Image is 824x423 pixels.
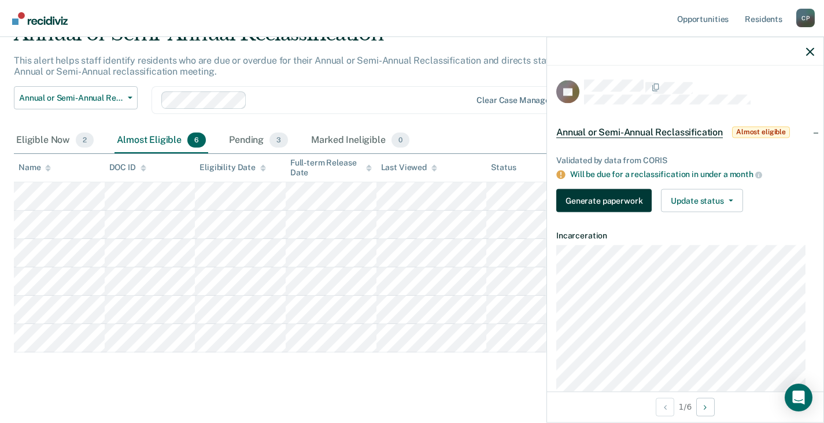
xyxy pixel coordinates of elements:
[109,163,146,172] div: DOC ID
[114,128,208,153] div: Almost Eligible
[381,163,437,172] div: Last Viewed
[391,133,409,148] span: 0
[556,230,814,240] dt: Incarceration
[570,170,814,180] div: Will be due for a reclassification in under a month
[199,163,266,172] div: Eligibility Date
[556,155,814,165] div: Validated by data from CORIS
[19,93,123,103] span: Annual or Semi-Annual Reclassification
[796,9,815,27] div: C P
[14,55,617,77] p: This alert helps staff identify residents who are due or overdue for their Annual or Semi-Annual ...
[227,128,290,153] div: Pending
[556,189,652,212] button: Generate paperwork
[290,158,372,178] div: Full-term Release Date
[796,9,815,27] button: Profile dropdown button
[785,384,812,411] div: Open Intercom Messenger
[309,128,412,153] div: Marked Ineligible
[556,189,656,212] a: Navigate to form link
[556,126,723,138] span: Annual or Semi-Annual Reclassification
[269,133,288,148] span: 3
[14,128,96,153] div: Eligible Now
[547,391,823,422] div: 1 / 6
[656,398,674,416] button: Previous Opportunity
[661,189,742,212] button: Update status
[696,398,715,416] button: Next Opportunity
[12,12,68,25] img: Recidiviz
[76,133,94,148] span: 2
[19,163,51,172] div: Name
[14,22,632,55] div: Annual or Semi-Annual Reclassification
[547,113,823,150] div: Annual or Semi-Annual ReclassificationAlmost eligible
[491,163,516,172] div: Status
[732,126,790,138] span: Almost eligible
[476,95,557,105] div: Clear case managers
[187,133,206,148] span: 6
